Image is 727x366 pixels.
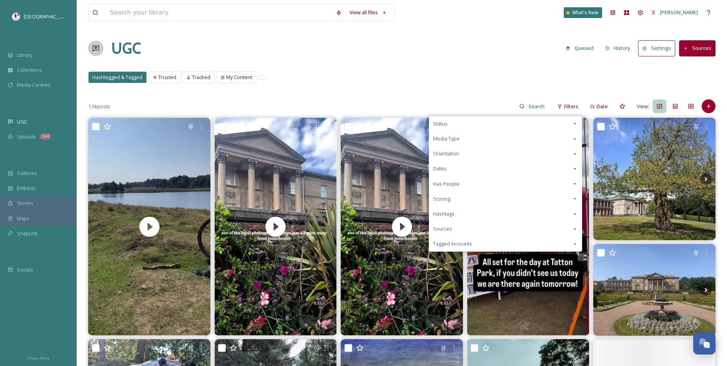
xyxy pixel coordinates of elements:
[433,210,455,218] span: Hashtags
[17,215,30,222] span: Maps
[226,74,252,81] span: My Content
[562,41,597,56] button: Queued
[17,170,38,177] span: Galleries
[341,118,463,335] img: thumbnail
[601,41,638,56] a: History
[562,41,601,56] a: Queued
[215,118,337,335] img: thumbnail
[433,195,450,203] span: Scoring
[17,81,51,89] span: Media Centres
[433,180,460,188] span: Has People
[17,230,38,237] span: SnapLink
[17,133,36,140] span: Uploads
[679,40,716,56] button: Sources
[8,40,21,45] span: MEDIA
[601,41,635,56] button: History
[192,74,210,81] span: Tracked
[341,118,463,335] video: Just 30 minutes outside of Manchester lies Tatton Park — a place that feels like you’ve escaped i...
[27,353,49,362] a: Privacy Policy
[597,103,608,110] span: Date
[17,118,27,125] span: UGC
[8,158,25,163] span: WIDGETS
[638,40,675,56] button: Settings
[637,103,649,110] span: View:
[17,51,32,59] span: Library
[638,40,679,56] a: Settings
[346,5,391,20] a: View all files
[8,106,24,112] span: COLLECT
[17,66,42,74] span: Collections
[24,13,72,20] span: [GEOGRAPHIC_DATA]
[593,244,716,336] img: Really nice sunny afternoon at tatton park tattonpark as im a big Canaletto fan got to see two lo...
[158,74,176,81] span: Trusted
[433,165,446,172] span: Dates
[215,118,337,335] video: Just 30 minutes outside of Manchester lies Tatton Park — a place that feels like you’ve escaped i...
[433,240,472,247] span: Tagged Accounts
[88,103,110,110] span: 1.5k posts
[17,199,33,207] span: Stories
[647,5,702,20] a: [PERSON_NAME]
[564,103,578,110] span: Filters
[8,254,23,260] span: SOCIALS
[564,7,602,18] a: What's New
[593,118,716,240] img: A few pictures from Tatton Park in Cheshire, glorious sunshine as you can see #tattonpark #NT #kn...
[433,135,460,142] span: Media Type
[92,74,143,81] span: Hashtagged & Tagged
[17,266,33,274] span: Socials
[12,13,20,20] img: download%20(5).png
[660,9,698,16] span: [PERSON_NAME]
[106,4,332,21] input: Search your library
[433,150,459,157] span: Orientation
[88,118,210,335] video: Perfect day for a run out on the gravel bike. ❤️#gravelbike #tattonpark #cheshire
[693,332,716,354] button: Open Chat
[17,185,36,192] span: Embeds
[27,356,49,361] span: Privacy Policy
[40,134,51,140] div: 344
[88,118,210,335] img: thumbnail
[433,225,452,232] span: Sources
[433,120,448,127] span: Status
[525,99,550,114] input: Search
[111,37,141,60] a: UGC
